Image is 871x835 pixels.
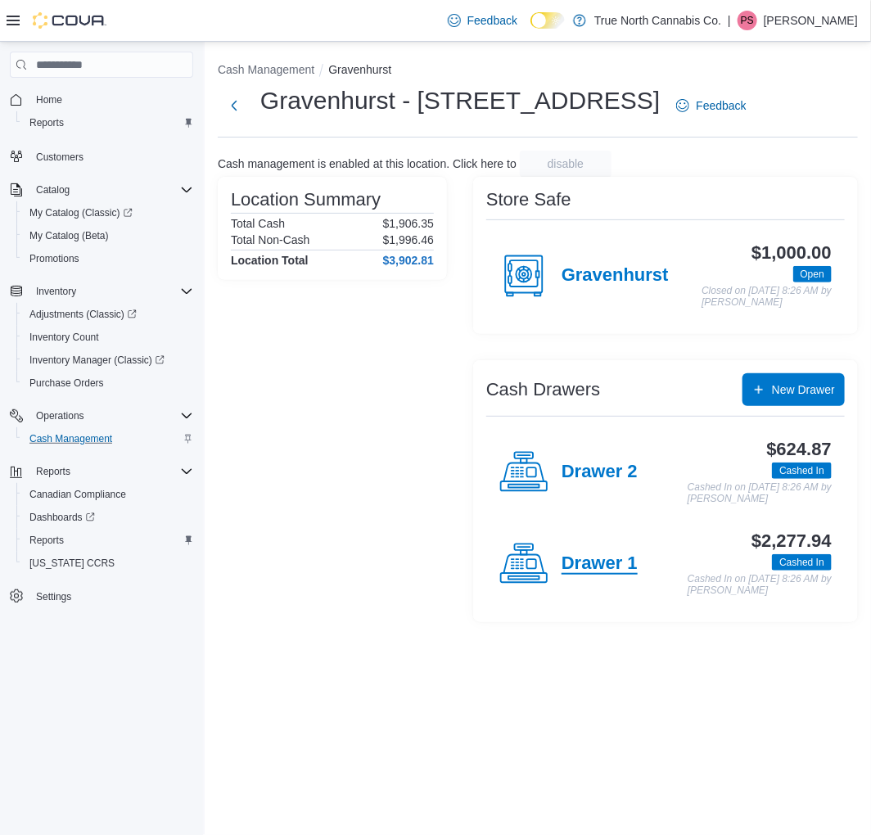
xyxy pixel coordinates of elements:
[3,280,200,303] button: Inventory
[231,217,285,230] h6: Total Cash
[29,282,83,301] button: Inventory
[29,147,90,167] a: Customers
[779,463,824,478] span: Cashed In
[23,530,70,550] a: Reports
[3,404,200,427] button: Operations
[29,331,99,344] span: Inventory Count
[29,180,193,200] span: Catalog
[29,462,193,481] span: Reports
[231,254,309,267] h4: Location Total
[23,113,193,133] span: Reports
[23,429,119,449] a: Cash Management
[23,530,193,550] span: Reports
[738,11,757,30] div: Peter scull
[16,201,200,224] a: My Catalog (Classic)
[36,409,84,422] span: Operations
[16,483,200,506] button: Canadian Compliance
[16,326,200,349] button: Inventory Count
[29,354,165,367] span: Inventory Manager (Classic)
[751,531,832,551] h3: $2,277.94
[383,254,434,267] h4: $3,902.81
[260,84,660,117] h1: Gravenhurst - [STREET_ADDRESS]
[29,252,79,265] span: Promotions
[3,460,200,483] button: Reports
[218,89,250,122] button: Next
[3,144,200,168] button: Customers
[36,151,83,164] span: Customers
[23,508,193,527] span: Dashboards
[764,11,858,30] p: [PERSON_NAME]
[441,4,524,37] a: Feedback
[23,350,193,370] span: Inventory Manager (Classic)
[29,488,126,501] span: Canadian Compliance
[10,81,193,651] nav: Complex example
[29,116,64,129] span: Reports
[779,555,824,570] span: Cashed In
[29,229,109,242] span: My Catalog (Beta)
[383,233,434,246] p: $1,996.46
[594,11,721,30] p: True North Cannabis Co.
[688,574,832,596] p: Cashed In on [DATE] 8:26 AM by [PERSON_NAME]
[23,327,106,347] a: Inventory Count
[16,506,200,529] a: Dashboards
[29,557,115,570] span: [US_STATE] CCRS
[16,247,200,270] button: Promotions
[218,61,858,81] nav: An example of EuiBreadcrumbs
[772,463,832,479] span: Cashed In
[16,224,200,247] button: My Catalog (Beta)
[23,485,193,504] span: Canadian Compliance
[801,267,824,282] span: Open
[36,93,62,106] span: Home
[696,97,746,114] span: Feedback
[23,350,171,370] a: Inventory Manager (Classic)
[29,586,193,607] span: Settings
[23,249,193,269] span: Promotions
[218,157,517,170] p: Cash management is enabled at this location. Click here to
[16,552,200,575] button: [US_STATE] CCRS
[741,11,754,30] span: Ps
[562,462,638,483] h4: Drawer 2
[29,534,64,547] span: Reports
[23,429,193,449] span: Cash Management
[467,12,517,29] span: Feedback
[36,590,71,603] span: Settings
[751,243,832,263] h3: $1,000.00
[520,151,612,177] button: disable
[23,553,121,573] a: [US_STATE] CCRS
[772,554,832,571] span: Cashed In
[23,305,193,324] span: Adjustments (Classic)
[23,485,133,504] a: Canadian Compliance
[36,465,70,478] span: Reports
[218,63,314,76] button: Cash Management
[548,156,584,172] span: disable
[16,372,200,395] button: Purchase Orders
[728,11,731,30] p: |
[36,285,76,298] span: Inventory
[562,265,669,287] h4: Gravenhurst
[23,305,143,324] a: Adjustments (Classic)
[328,63,391,76] button: Gravenhurst
[16,529,200,552] button: Reports
[767,440,832,459] h3: $624.87
[23,226,115,246] a: My Catalog (Beta)
[486,190,571,210] h3: Store Safe
[29,89,193,110] span: Home
[16,303,200,326] a: Adjustments (Classic)
[383,217,434,230] p: $1,906.35
[29,90,69,110] a: Home
[29,308,137,321] span: Adjustments (Classic)
[23,327,193,347] span: Inventory Count
[29,587,78,607] a: Settings
[29,462,77,481] button: Reports
[562,553,638,575] h4: Drawer 1
[530,12,565,29] input: Dark Mode
[23,249,86,269] a: Promotions
[742,373,845,406] button: New Drawer
[702,286,832,308] p: Closed on [DATE] 8:26 AM by [PERSON_NAME]
[23,553,193,573] span: Washington CCRS
[29,377,104,390] span: Purchase Orders
[29,206,133,219] span: My Catalog (Classic)
[16,349,200,372] a: Inventory Manager (Classic)
[16,427,200,450] button: Cash Management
